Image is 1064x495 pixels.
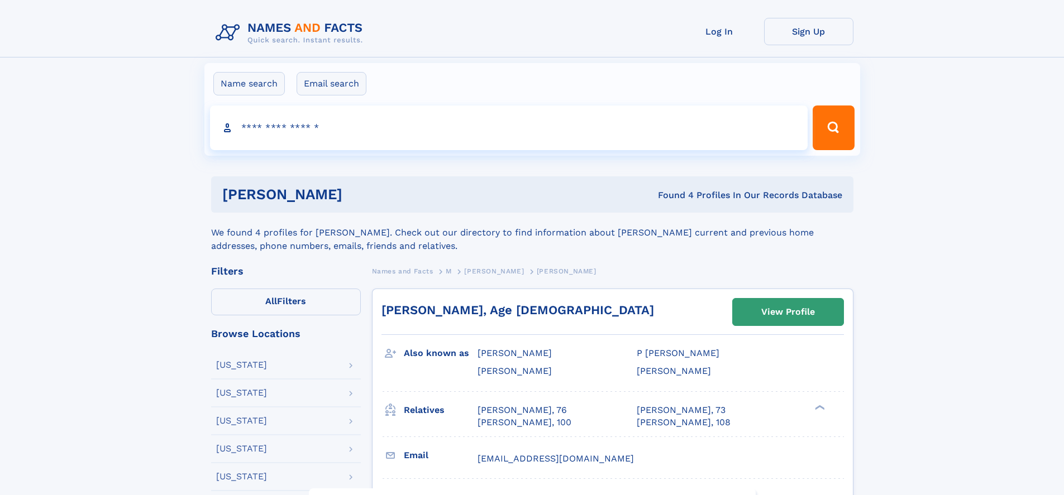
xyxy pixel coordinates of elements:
[216,444,267,453] div: [US_STATE]
[211,213,853,253] div: We found 4 profiles for [PERSON_NAME]. Check out our directory to find information about [PERSON_...
[297,72,366,95] label: Email search
[675,18,764,45] a: Log In
[813,105,854,150] button: Search Button
[446,267,452,275] span: M
[464,264,524,278] a: [PERSON_NAME]
[446,264,452,278] a: M
[216,361,267,369] div: [US_STATE]
[733,299,843,325] a: View Profile
[211,18,372,48] img: Logo Names and Facts
[211,266,361,276] div: Filters
[216,416,267,425] div: [US_STATE]
[812,403,826,411] div: ❯
[537,267,597,275] span: [PERSON_NAME]
[500,189,842,201] div: Found 4 Profiles In Our Records Database
[381,303,654,317] a: [PERSON_NAME], Age [DEMOGRAPHIC_DATA]
[478,453,634,464] span: [EMAIL_ADDRESS][DOMAIN_NAME]
[637,416,731,429] a: [PERSON_NAME], 108
[372,264,433,278] a: Names and Facts
[404,446,478,465] h3: Email
[213,72,285,95] label: Name search
[216,388,267,397] div: [US_STATE]
[478,366,552,376] span: [PERSON_NAME]
[222,188,500,201] h1: [PERSON_NAME]
[464,267,524,275] span: [PERSON_NAME]
[478,348,552,358] span: [PERSON_NAME]
[637,404,726,416] a: [PERSON_NAME], 73
[404,401,478,420] h3: Relatives
[478,416,571,429] a: [PERSON_NAME], 100
[478,404,567,416] a: [PERSON_NAME], 76
[761,299,815,325] div: View Profile
[216,472,267,481] div: [US_STATE]
[637,348,719,358] span: P [PERSON_NAME]
[211,289,361,315] label: Filters
[404,344,478,363] h3: Also known as
[764,18,853,45] a: Sign Up
[637,366,711,376] span: [PERSON_NAME]
[265,296,277,306] span: All
[211,329,361,339] div: Browse Locations
[210,105,808,150] input: search input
